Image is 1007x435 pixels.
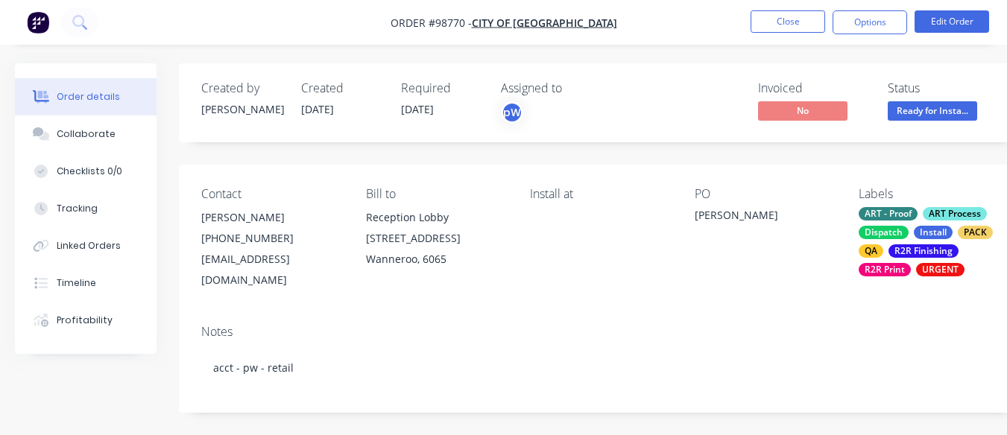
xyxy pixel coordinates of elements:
[201,207,342,290] div: [PERSON_NAME][PHONE_NUMBER][EMAIL_ADDRESS][DOMAIN_NAME]
[57,90,120,104] div: Order details
[888,101,977,120] span: Ready for Insta...
[57,276,96,290] div: Timeline
[301,102,334,116] span: [DATE]
[301,81,383,95] div: Created
[695,187,836,201] div: PO
[15,302,157,339] button: Profitability
[201,325,1000,339] div: Notes
[888,81,1000,95] div: Status
[201,101,283,117] div: [PERSON_NAME]
[758,101,847,120] span: No
[472,16,617,30] a: City of [GEOGRAPHIC_DATA]
[401,102,434,116] span: [DATE]
[201,345,1000,390] div: acct - pw - retail
[758,81,870,95] div: Invoiced
[958,226,993,239] div: PACK
[530,187,671,201] div: Install at
[201,228,342,249] div: [PHONE_NUMBER]
[15,153,157,190] button: Checklists 0/0
[888,101,977,124] button: Ready for Insta...
[833,10,907,34] button: Options
[401,81,483,95] div: Required
[366,249,507,270] div: Wanneroo, 6065
[501,81,650,95] div: Assigned to
[201,81,283,95] div: Created by
[201,187,342,201] div: Contact
[916,263,965,276] div: URGENT
[914,226,953,239] div: Install
[57,127,116,141] div: Collaborate
[15,78,157,115] button: Order details
[15,264,157,302] button: Timeline
[57,165,122,178] div: Checklists 0/0
[15,227,157,264] button: Linked Orders
[859,187,1000,201] div: Labels
[15,115,157,153] button: Collaborate
[366,207,507,249] div: Reception Lobby [STREET_ADDRESS]
[915,10,989,33] button: Edit Order
[888,244,959,258] div: R2R Finishing
[366,207,507,270] div: Reception Lobby [STREET_ADDRESS]Wanneroo, 6065
[57,314,113,327] div: Profitability
[15,190,157,227] button: Tracking
[859,263,911,276] div: R2R Print
[366,187,507,201] div: Bill to
[391,16,472,30] span: Order #98770 -
[501,101,523,124] button: pW
[751,10,825,33] button: Close
[695,207,836,228] div: [PERSON_NAME]
[57,202,98,215] div: Tracking
[923,207,987,220] div: ART Process
[201,207,342,228] div: [PERSON_NAME]
[201,249,342,290] div: [EMAIL_ADDRESS][DOMAIN_NAME]
[27,11,49,34] img: Factory
[57,239,121,253] div: Linked Orders
[859,244,883,258] div: QA
[859,226,909,239] div: Dispatch
[859,207,918,220] div: ART - Proof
